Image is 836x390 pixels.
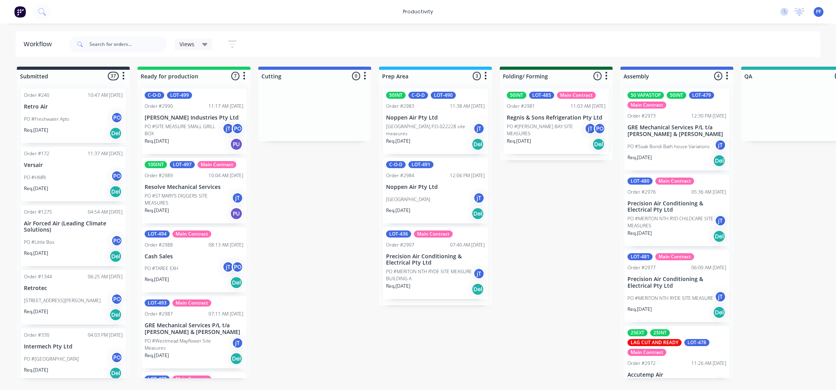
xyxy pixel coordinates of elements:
p: Noppen Air Pty Ltd [386,114,485,121]
p: Req. [DATE] [145,138,169,145]
div: PO [111,293,123,305]
div: PO [232,123,243,134]
p: Retro Air [24,103,123,110]
div: Del [109,127,122,140]
div: jT [473,192,485,204]
p: Req. [DATE] [24,308,48,315]
div: 07:40 AM [DATE] [450,241,485,249]
div: Workflow [24,40,56,49]
div: Order #2984 [386,172,414,179]
div: 07:11 AM [DATE] [209,310,243,317]
div: Order #24010:47 AM [DATE]Retro AirPO #Freshwater AptsPOReq.[DATE]Del [21,89,126,143]
div: Order #2990 [145,103,173,110]
div: LOT-436 [386,230,411,238]
img: Factory [14,6,26,18]
div: 10:47 AM [DATE] [88,92,123,99]
div: LOT-490 [431,92,456,99]
div: Order #2972 [627,360,656,367]
div: Del [109,185,122,198]
div: Del [713,230,725,243]
p: Req. [DATE] [627,154,652,161]
p: PO #MERITON NTH RYDE SITE MEASURE BUILDING A [386,268,473,282]
div: Del [471,283,484,296]
div: PO [111,170,123,182]
div: Order #2987 [145,310,173,317]
div: 04:03 PM [DATE] [88,332,123,339]
div: 06:25 AM [DATE] [88,273,123,280]
div: PO [111,352,123,363]
p: PO #Freshwater Apts [24,116,69,123]
div: Main Contract [172,230,211,238]
p: Intermech Pty Ltd [24,343,123,350]
p: PO #MERITON NTH RYDE SITE MEASURE [627,295,713,302]
div: C-O-D [408,92,428,99]
div: LOT-493Main ContractOrder #298707:11 AM [DATE]GRE Mechanical Services P/L t/a [PERSON_NAME] & [PE... [141,296,247,368]
div: 50INTC-O-DLOT-490Order #298311:38 AM [DATE]Noppen Air Pty Ltd[GEOGRAPHIC_DATA] P.O-022228 site me... [383,89,488,154]
p: PO #Soak Bondi Bath house Variations [627,143,710,150]
div: jT [714,291,726,303]
p: Req. [DATE] [386,207,410,214]
div: 25INT [650,329,670,336]
div: Del [230,352,243,365]
div: LOT-497 [170,161,195,168]
div: 10:04 AM [DATE] [209,172,243,179]
div: LAG CUT AND READY [627,339,682,346]
div: jT [473,123,485,134]
div: Main Contract [655,178,694,185]
div: LOT-493 [145,299,170,307]
div: Order #2988 [145,241,173,249]
div: PU [230,138,243,151]
div: 50 VAPASTOP50INTLOT-479Main ContractOrder #297312:30 PM [DATE]GRE Mechanical Services P/L t/a [PE... [624,89,729,171]
p: Resolve Mechanical Services [145,184,243,190]
div: jT [473,268,485,279]
div: 25EXT [627,329,647,336]
p: [STREET_ADDRESS][PERSON_NAME] [24,297,101,304]
div: 05:36 AM [DATE] [691,189,726,196]
div: Order #134406:25 AM [DATE]Retrotec[STREET_ADDRESS][PERSON_NAME]POReq.[DATE]Del [21,270,126,325]
div: 50INT [507,92,526,99]
div: PO [232,261,243,273]
p: Req. [DATE] [24,127,48,134]
p: Precision Air Conditioning & Electrical Pty Ltd [386,253,485,267]
p: PO #ST MARY'S DIGGERS SITE MEASURES [145,192,232,207]
p: GRE Mechanical Services P/L t/a [PERSON_NAME] & [PERSON_NAME] [145,322,243,336]
div: Order #2977 [627,264,656,271]
p: Regnis & Sons Refrigeration Pty Ltd [507,114,606,121]
div: Del [109,367,122,379]
div: Del [109,308,122,321]
div: LOT-480Main ContractOrder #297605:36 AM [DATE]Precision Air Conditioning & Electrical Pty LtdPO #... [624,174,729,247]
div: Order #2976 [627,189,656,196]
p: Req. [DATE] [145,207,169,214]
p: Precision Air Conditioning & Electrical Pty Ltd [627,200,726,214]
div: Main Contract [172,299,211,307]
div: 04:54 AM [DATE] [88,209,123,216]
div: 11:38 AM [DATE] [450,103,485,110]
div: LOT-436Main ContractOrder #290707:40 AM [DATE]Precision Air Conditioning & Electrical Pty LtdPO #... [383,227,488,299]
div: jT [714,215,726,227]
div: Order #33004:03 PM [DATE]Intermech Pty LtdPO #[GEOGRAPHIC_DATA]POReq.[DATE]Del [21,328,126,383]
div: Order #330 [24,332,49,339]
div: productivity [399,6,437,18]
div: jT [222,123,234,134]
div: 100INT [145,161,167,168]
div: LOT-479 [689,92,714,99]
span: PF [816,8,821,15]
div: LOT-499 [167,92,192,99]
p: PO #Little Box [24,239,54,246]
p: PO #HMRI [24,174,46,181]
div: LOT-485 [529,92,554,99]
div: 11:03 AM [DATE] [571,103,606,110]
p: GRE Mechanical Services P/L t/a [PERSON_NAME] & [PERSON_NAME] [627,124,726,138]
div: Del [592,138,605,151]
div: LOT-481 [627,253,653,260]
div: PO [111,112,123,123]
div: Order #127504:54 AM [DATE]Air Forced Air (Leading Climate Solutions)PO #Little BoxPOReq.[DATE]Del [21,205,126,267]
span: Views [180,40,194,48]
p: Precision Air Conditioning & Electrical Pty Ltd [627,276,726,289]
div: Main Contract [627,102,666,109]
p: PO #[PERSON_NAME] BAY SITE MEASURES [507,123,584,137]
div: jT [232,192,243,204]
div: 100INTLOT-497Main ContractOrder #298910:04 AM [DATE]Resolve Mechanical ServicesPO #ST MARY'S DIGG... [141,158,247,223]
div: Main Contract [172,375,211,383]
div: Main Contract [655,253,694,260]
